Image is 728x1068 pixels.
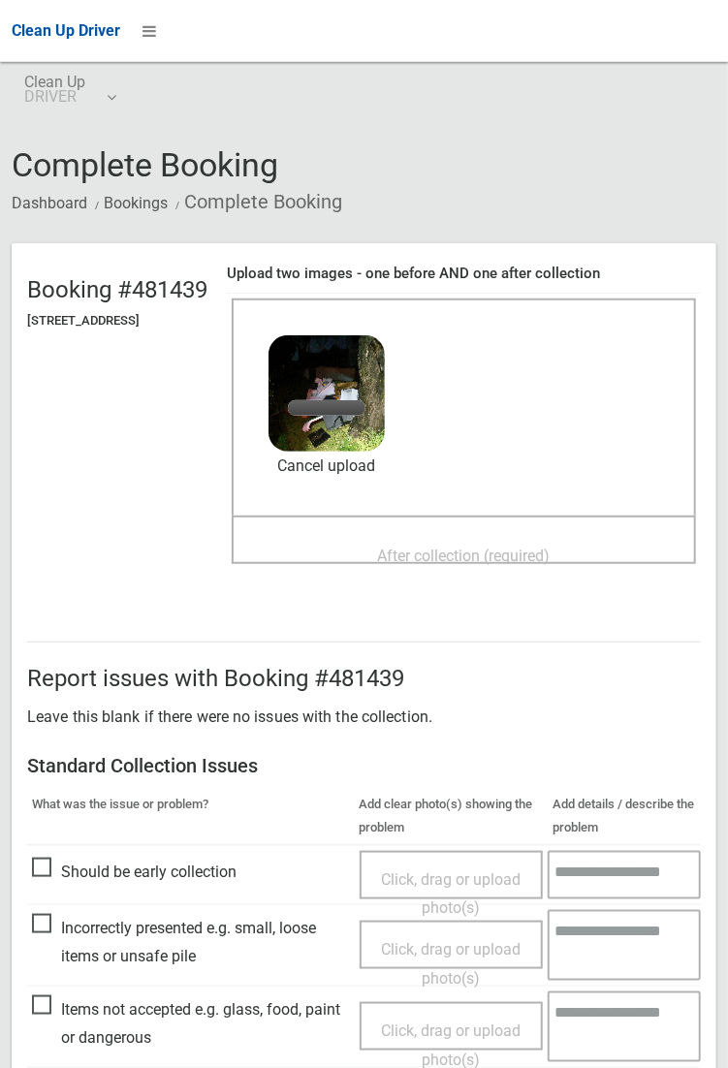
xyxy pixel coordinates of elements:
span: After collection (required) [378,547,551,565]
span: Items not accepted e.g. glass, food, paint or dangerous [32,995,350,1052]
span: Should be early collection [32,858,237,887]
li: Complete Booking [171,184,342,220]
span: Clean Up Driver [12,21,120,40]
th: What was the issue or problem? [27,788,355,845]
span: Click, drag or upload photo(s) [381,940,521,988]
h5: [STREET_ADDRESS] [27,314,207,328]
span: Clean Up [24,75,114,104]
a: Bookings [104,194,168,212]
a: Clean UpDRIVER [12,62,127,124]
span: Click, drag or upload photo(s) [381,870,521,918]
h4: Upload two images - one before AND one after collection [227,266,701,282]
p: Leave this blank if there were no issues with the collection. [27,703,701,732]
a: Clean Up Driver [12,16,120,46]
small: DRIVER [24,89,85,104]
a: Dashboard [12,194,87,212]
span: Complete Booking [12,145,278,184]
th: Add clear photo(s) showing the problem [355,788,548,845]
th: Add details / describe the problem [548,788,701,845]
h2: Booking #481439 [27,277,207,302]
h3: Standard Collection Issues [27,755,701,776]
h2: Report issues with Booking #481439 [27,666,701,691]
span: Incorrectly presented e.g. small, loose items or unsafe pile [32,914,350,971]
a: Cancel upload [269,452,385,481]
